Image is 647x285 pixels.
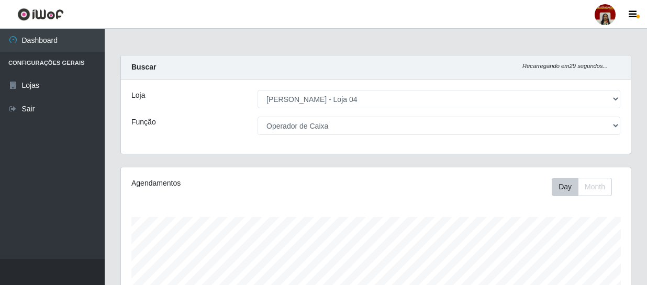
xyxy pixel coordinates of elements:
button: Month [578,178,612,196]
div: Agendamentos [131,178,326,189]
label: Função [131,117,156,128]
button: Day [552,178,578,196]
i: Recarregando em 29 segundos... [522,63,608,69]
div: First group [552,178,612,196]
label: Loja [131,90,145,101]
img: CoreUI Logo [17,8,64,21]
strong: Buscar [131,63,156,71]
div: Toolbar with button groups [552,178,620,196]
